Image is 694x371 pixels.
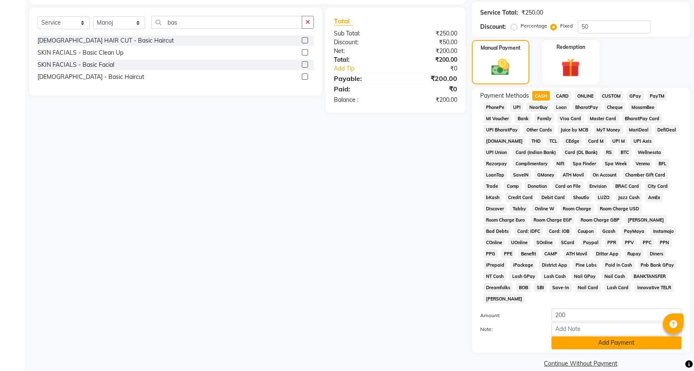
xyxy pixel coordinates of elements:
span: Online W [532,204,557,213]
span: PPG [484,249,498,258]
div: ₹250.00 [396,29,464,38]
span: COnline [484,237,505,247]
span: Tabby [510,204,529,213]
span: Loan [554,102,569,112]
span: Room Charge USD [597,204,642,213]
img: _cash.svg [486,57,515,78]
div: ₹200.00 [396,96,464,104]
span: LUZO [595,192,612,202]
span: Card (Indian Bank) [513,147,559,157]
button: Add Payment [551,336,681,349]
span: CUSTOM [599,91,624,101]
span: District App [539,260,570,270]
span: [DOMAIN_NAME] [484,136,526,146]
span: Envision [587,181,609,191]
span: GMoney [534,170,557,179]
span: PayTM [647,91,667,101]
label: Amount: [474,312,545,319]
div: SKIN FACIALS - Basic Facial [38,61,114,69]
div: ₹200.00 [396,47,464,56]
span: ATH Movil [564,249,590,258]
span: Wellnessta [635,147,664,157]
span: AmEx [645,192,663,202]
span: Nail GPay [571,271,599,281]
span: MI Voucher [484,114,512,123]
span: BharatPay Card [622,114,662,123]
span: Donation [525,181,549,191]
div: Paid: [328,84,396,94]
span: Card (DL Bank) [562,147,600,157]
span: Lash GPay [509,271,538,281]
span: LoanTap [484,170,507,179]
span: Card: IOB [546,226,572,236]
span: Visa Card [557,114,584,123]
input: Amount [551,308,681,321]
span: TCL [546,136,560,146]
span: UOnline [508,237,530,247]
div: Net: [328,47,396,56]
span: Jazz Cash [616,192,642,202]
div: Sub Total: [328,29,396,38]
div: ₹250.00 [521,8,543,17]
span: SBI [534,283,546,292]
div: ₹200.00 [396,56,464,64]
span: Bank [515,114,531,123]
label: Fixed [560,22,573,30]
span: Card: IDFC [514,226,543,236]
span: Spa Week [602,159,630,168]
span: Save-In [550,283,572,292]
span: Pnb Bank GPay [638,260,677,270]
div: Payable: [328,73,396,83]
span: BRAC Card [613,181,642,191]
span: Debit Card [539,192,567,202]
span: PPR [605,237,619,247]
span: Shoutlo [571,192,592,202]
span: SCard [559,237,577,247]
span: MosamBee [629,102,657,112]
span: DefiDeal [655,125,679,134]
div: ₹50.00 [396,38,464,47]
span: Rupay [624,249,644,258]
span: UPI M [610,136,628,146]
span: Cheque [604,102,626,112]
span: Credit Card [505,192,535,202]
span: Room Charge GBP [578,215,622,225]
a: Continue Without Payment [474,359,688,368]
span: Comp [504,181,521,191]
div: ₹0 [396,84,464,94]
span: Diners [647,249,666,258]
span: ONLINE [574,91,596,101]
span: iPackage [510,260,536,270]
span: On Account [590,170,619,179]
span: Trade [484,181,501,191]
span: Innovative TELR [634,283,674,292]
span: Other Cards [524,125,554,134]
img: _gift.svg [555,56,586,79]
span: CASH [532,91,550,101]
span: SOnline [534,237,555,247]
span: BFL [656,159,669,168]
span: [PERSON_NAME] [625,215,667,225]
span: Chamber Gift Card [623,170,668,179]
span: BANKTANSFER [631,271,669,281]
span: PayMaya [621,226,647,236]
span: [PERSON_NAME] [484,294,525,303]
span: CEdge [563,136,582,146]
span: BharatPay [573,102,601,112]
span: GPay [627,91,644,101]
label: Manual Payment [481,44,521,52]
span: Dreamfolks [484,283,513,292]
span: Payment Methods [480,91,529,100]
span: THD [529,136,543,146]
span: BOB [516,283,531,292]
span: Discover [484,204,507,213]
a: Add Tip [328,64,407,73]
span: UPI BharatPay [484,125,521,134]
span: ATH Movil [560,170,587,179]
span: Nift [554,159,567,168]
span: BTC [618,147,632,157]
span: Room Charge EGP [531,215,574,225]
span: Coupon [575,226,596,236]
div: Balance : [328,96,396,104]
span: MariDeal [626,125,651,134]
